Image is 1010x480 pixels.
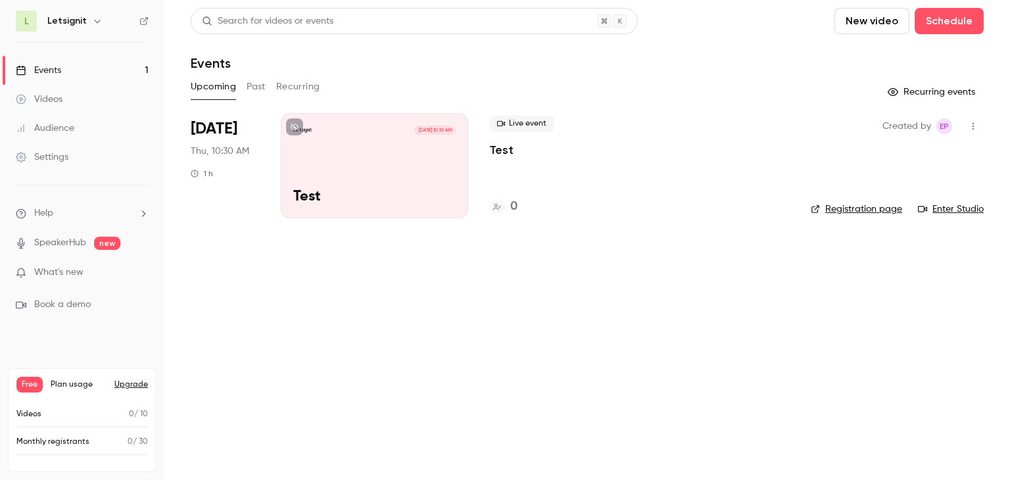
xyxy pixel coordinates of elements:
button: Recurring events [882,82,984,103]
button: New video [834,8,909,34]
button: Recurring [276,76,320,97]
div: Videos [16,93,62,106]
span: 0 [128,438,133,446]
span: L [24,14,29,28]
span: Created by [882,118,931,134]
span: Free [16,377,43,393]
button: Schedule [915,8,984,34]
span: What's new [34,266,84,279]
p: / 30 [128,436,148,448]
p: Monthly registrants [16,436,89,448]
span: Book a demo [34,298,91,312]
p: Test [293,189,456,206]
div: Search for videos or events [202,14,333,28]
a: 0 [489,198,517,216]
span: new [94,237,120,250]
span: ep [940,118,949,134]
span: Live event [489,116,554,132]
span: emma portier [936,118,952,134]
a: Enter Studio [918,203,984,216]
div: Audience [16,122,74,135]
span: [DATE] 10:30 AM [414,126,455,135]
span: 0 [129,410,134,418]
li: help-dropdown-opener [16,206,149,220]
button: Upgrade [114,379,148,390]
a: Test [489,142,514,158]
button: Past [247,76,266,97]
p: Videos [16,408,41,420]
h1: Events [191,55,231,71]
button: Upcoming [191,76,236,97]
div: 1 h [191,168,213,179]
a: Letsignit[DATE] 10:30 AMTest [281,113,468,218]
span: Plan usage [51,379,107,390]
p: / 10 [129,408,148,420]
span: Thu, 10:30 AM [191,145,249,158]
h6: Letsignit [47,14,87,28]
a: Registration page [811,203,902,216]
div: Events [16,64,61,77]
h4: 0 [510,198,517,216]
span: Help [34,206,53,220]
div: Oct 2 Thu, 10:30 AM (Europe/Paris) [191,113,260,218]
div: Settings [16,151,68,164]
a: SpeakerHub [34,236,86,250]
span: [DATE] [191,118,237,139]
